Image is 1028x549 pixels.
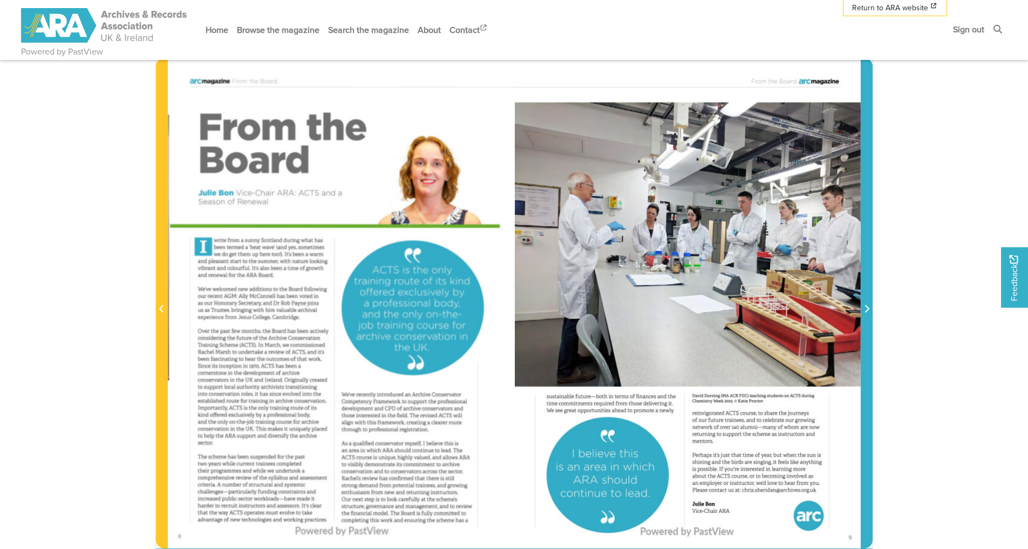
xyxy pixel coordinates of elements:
[21,2,188,49] a: ARA - ARC Magazine | Powered by PastView logo
[949,15,989,44] a: Sign out
[1007,255,1020,301] span: Feedback
[413,16,445,44] a: About
[156,58,168,548] button: Previous Page
[21,45,103,58] a: Powered by PastView
[21,8,188,43] img: ARA - ARC Magazine | Powered by PastView
[201,16,233,44] a: Home
[233,16,324,44] a: Browse the magazine
[445,16,493,44] a: Contact
[324,16,413,44] a: Search the magazine
[852,2,928,13] span: Return to ARA website
[1001,247,1028,308] a: Would you like to provide feedback?
[861,58,873,548] button: Next Page
[514,58,861,548] img: 2025 - July and August - page 7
